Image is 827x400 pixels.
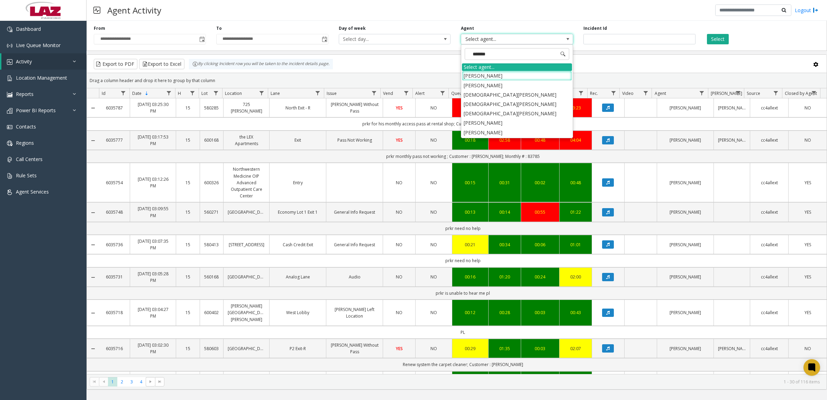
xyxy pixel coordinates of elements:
a: cc4allext [754,179,784,186]
a: Agent Filter Menu [697,88,707,98]
span: Rule Sets [16,172,37,179]
a: 00:12 [456,309,484,316]
a: Rec. Filter Menu [609,88,618,98]
button: Export to PDF [94,59,137,69]
td: Renew system the carpet cleaner; Customer : [PERSON_NAME] [99,358,827,371]
a: Collapse Details [87,346,99,352]
img: 'icon' [7,59,12,65]
img: 'icon' [7,108,12,114]
span: Go to the next page [148,379,153,384]
a: Issue Filter Menu [369,88,379,98]
a: [PERSON_NAME] [661,105,709,111]
a: 00:02 [525,179,555,186]
a: 00:18 [456,137,484,143]
a: [PERSON_NAME] Without Pass [330,342,379,355]
a: 580285 [204,105,219,111]
a: 560271 [204,209,219,215]
a: 6035748 [103,209,126,215]
a: cc4allext [754,241,784,248]
span: Lot [201,90,208,96]
span: Agent Services [16,188,49,195]
span: Select day... [339,34,428,44]
a: 00:48 [564,179,588,186]
a: [STREET_ADDRESS] [228,241,265,248]
a: NO [387,241,411,248]
a: Vend Filter Menu [402,88,411,98]
img: 'icon' [7,43,12,48]
span: Select agent... [461,34,550,44]
span: Issue [327,90,337,96]
a: NO [420,241,447,248]
div: 01:01 [564,241,588,248]
a: cc4allext [754,105,784,111]
a: YES [793,274,823,280]
span: Lane [271,90,280,96]
div: 02:00 [564,274,588,280]
span: NO [396,209,402,215]
a: 00:55 [525,209,555,215]
a: cc4allext [754,345,784,352]
a: NO [387,209,411,215]
span: Call Centers [16,156,43,162]
img: 'icon' [7,75,12,81]
span: Date [132,90,142,96]
div: 00:06 [525,241,555,248]
div: 03:23 [564,105,588,111]
a: Pass Not Working [330,137,379,143]
li: [PERSON_NAME] [462,71,572,80]
a: 600326 [204,179,219,186]
a: Economy Lot 1 Exit 1 [274,209,322,215]
img: infoIcon.svg [192,61,198,67]
li: [PERSON_NAME] [462,81,572,90]
a: Cash Credit Exit [274,241,322,248]
span: NO [396,274,402,280]
a: 00:28 [493,309,517,316]
div: 02:07 [564,345,588,352]
div: 00:03 [525,345,555,352]
span: Closed by Agent [785,90,817,96]
a: Audio [330,274,379,280]
a: cc4allext [754,209,784,215]
li: [PERSON_NAME] [462,128,572,137]
a: [PERSON_NAME] [718,137,746,143]
span: Page 4 [136,377,146,386]
a: 00:34 [493,241,517,248]
a: YES [387,345,411,352]
a: [PERSON_NAME] [661,179,709,186]
a: NO [387,179,411,186]
a: [PERSON_NAME] [661,209,709,215]
a: 01:35 [493,345,517,352]
span: Page 1 [108,377,117,386]
span: Alert [415,90,425,96]
a: 6035777 [103,137,126,143]
a: North Exit - R [274,105,322,111]
span: Go to the last page [157,379,163,384]
div: 00:29 [456,345,484,352]
a: 6035754 [103,179,126,186]
a: 00:48 [525,137,555,143]
a: Analog Lane [274,274,322,280]
a: NO [420,345,447,352]
button: Select [707,34,729,44]
a: [PERSON_NAME] [661,309,709,316]
a: NO [420,179,447,186]
div: By clicking Incident row you will be taken to the incident details page. [189,59,333,69]
a: 04:04 [564,137,588,143]
a: cc4allext [754,309,784,316]
a: 00:14 [493,209,517,215]
span: Regions [16,140,34,146]
a: [GEOGRAPHIC_DATA] [228,345,265,352]
a: 00:03 [525,309,555,316]
a: Date Filter Menu [164,88,174,98]
td: prkr for his monthly access pass at rental shop; Customer : [PERSON_NAME]; Phone : [PHONE_NUMBER] [99,117,827,130]
div: 00:43 [564,309,588,316]
a: 15 [180,274,196,280]
a: [GEOGRAPHIC_DATA] [228,209,265,215]
a: Entry [274,179,322,186]
span: Rec. [590,90,598,96]
a: YES [793,209,823,215]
